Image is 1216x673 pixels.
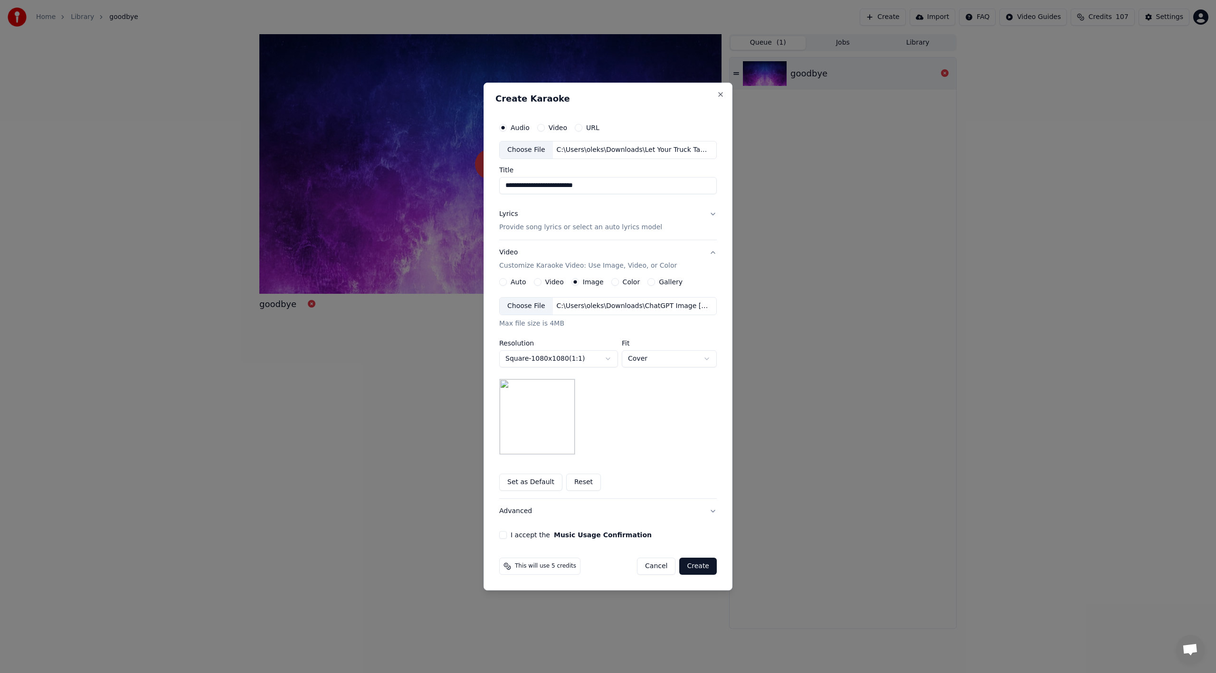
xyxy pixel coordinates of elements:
[499,240,717,278] button: VideoCustomize Karaoke Video: Use Image, Video, or Color
[499,474,562,491] button: Set as Default
[499,209,518,219] div: Lyrics
[553,145,714,155] div: C:\Users\oleks\Downloads\Let Your Truck Take You Home (Mastered with Thunder at 89pct) (1).wav
[499,248,677,271] div: Video
[679,558,717,575] button: Create
[500,141,553,159] div: Choose File
[549,124,567,131] label: Video
[586,124,599,131] label: URL
[511,532,652,538] label: I accept the
[499,340,618,346] label: Resolution
[495,94,721,103] h2: Create Karaoke
[499,167,717,173] label: Title
[499,261,677,271] p: Customize Karaoke Video: Use Image, Video, or Color
[499,319,717,328] div: Max file size is 4MB
[637,558,675,575] button: Cancel
[515,562,576,570] span: This will use 5 credits
[659,279,683,285] label: Gallery
[500,298,553,315] div: Choose File
[583,279,604,285] label: Image
[553,301,714,311] div: C:\Users\oleks\Downloads\ChatGPT Image [DATE], 05_19_21 PM.png
[566,474,601,491] button: Reset
[511,279,526,285] label: Auto
[511,124,530,131] label: Audio
[623,279,640,285] label: Color
[499,223,662,232] p: Provide song lyrics or select an auto lyrics model
[554,532,652,538] button: I accept the
[545,279,564,285] label: Video
[499,202,717,240] button: LyricsProvide song lyrics or select an auto lyrics model
[499,278,717,498] div: VideoCustomize Karaoke Video: Use Image, Video, or Color
[622,340,717,346] label: Fit
[499,499,717,523] button: Advanced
